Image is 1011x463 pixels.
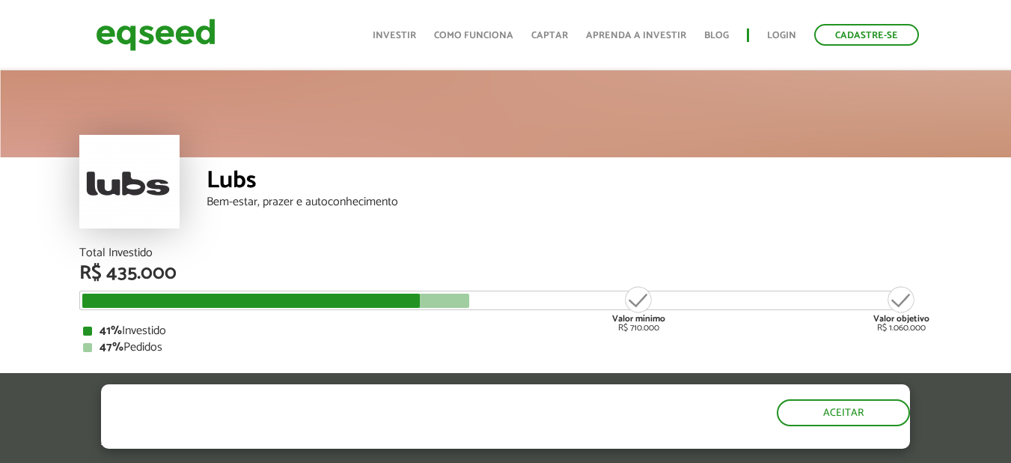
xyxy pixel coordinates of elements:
[612,312,665,326] strong: Valor mínimo
[83,342,929,354] div: Pedidos
[814,24,919,46] a: Cadastre-se
[434,31,513,40] a: Como funciona
[704,31,729,40] a: Blog
[207,196,932,208] div: Bem-estar, prazer e autoconhecimento
[207,169,932,196] div: Lubs
[767,31,796,40] a: Login
[873,285,929,333] div: R$ 1.060.000
[586,31,686,40] a: Aprenda a investir
[79,247,932,259] div: Total Investido
[79,264,932,283] div: R$ 435.000
[101,384,586,431] h5: O site da EqSeed utiliza cookies para melhorar sua navegação.
[83,325,929,337] div: Investido
[777,399,910,426] button: Aceitar
[873,312,929,326] strong: Valor objetivo
[611,285,667,333] div: R$ 710.000
[100,321,122,341] strong: 41%
[96,15,216,55] img: EqSeed
[531,31,568,40] a: Captar
[101,435,586,449] p: Ao clicar em "aceitar", você aceita nossa .
[100,337,123,357] strong: 47%
[373,31,416,40] a: Investir
[299,436,471,449] a: política de privacidade e de cookies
